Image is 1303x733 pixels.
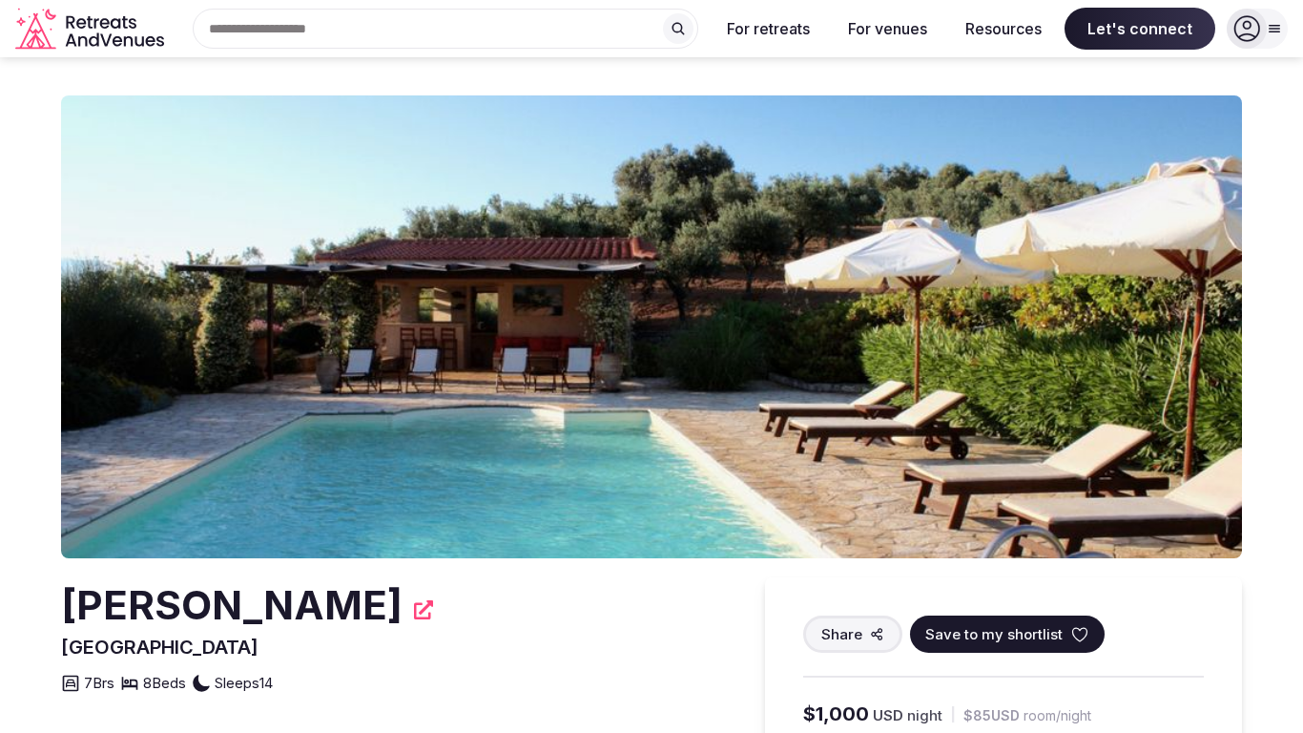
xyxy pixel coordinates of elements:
[84,673,114,693] span: 7 Brs
[910,616,1105,653] button: Save to my shortlist
[215,673,273,693] span: Sleeps 14
[1065,8,1215,50] span: Let's connect
[1024,706,1091,725] span: room/night
[61,95,1242,558] img: Venue cover photo
[712,8,825,50] button: For retreats
[803,616,902,653] button: Share
[15,8,168,51] svg: Retreats and Venues company logo
[821,624,862,644] span: Share
[925,624,1063,644] span: Save to my shortlist
[950,704,956,724] div: |
[61,636,259,659] span: [GEOGRAPHIC_DATA]
[833,8,942,50] button: For venues
[803,701,869,727] span: $1,000
[873,705,903,725] span: USD
[61,577,403,634] h2: [PERSON_NAME]
[963,706,1020,725] span: $85 USD
[950,8,1057,50] button: Resources
[15,8,168,51] a: Visit the homepage
[143,673,186,693] span: 8 Beds
[907,705,942,725] span: night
